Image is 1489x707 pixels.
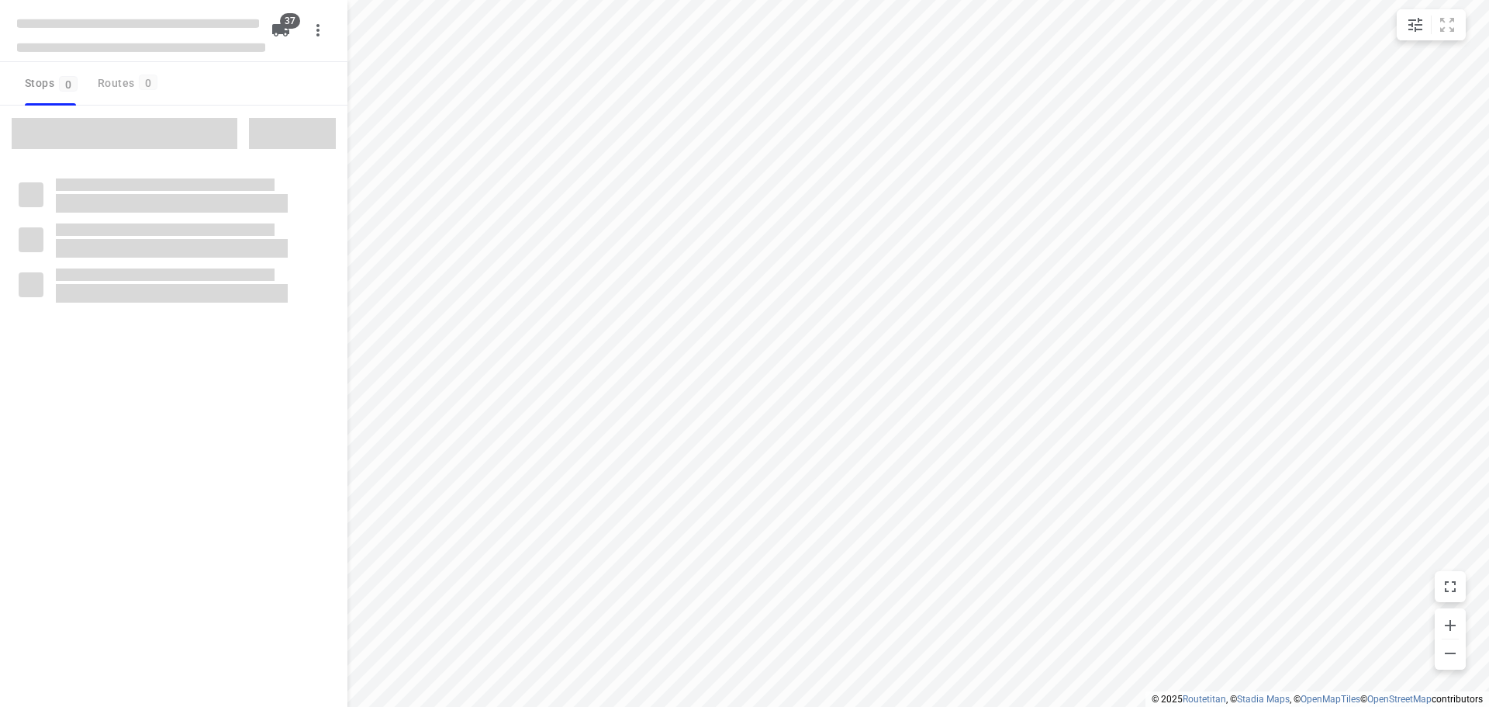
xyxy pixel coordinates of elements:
[1152,694,1483,705] li: © 2025 , © , © © contributors
[1397,9,1466,40] div: small contained button group
[1400,9,1431,40] button: Map settings
[1183,694,1226,705] a: Routetitan
[1367,694,1432,705] a: OpenStreetMap
[1301,694,1360,705] a: OpenMapTiles
[1237,694,1290,705] a: Stadia Maps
